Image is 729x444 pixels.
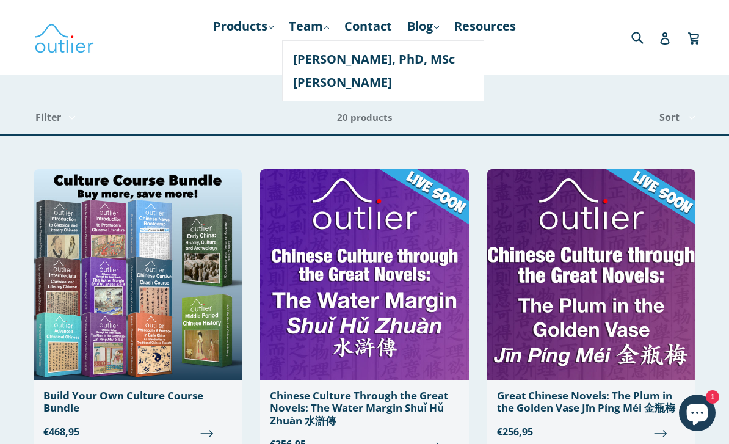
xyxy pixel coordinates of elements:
a: Team [283,15,335,37]
inbox-online-store-chat: Shopify online store chat [675,395,719,434]
span: €256,95 [497,424,686,439]
input: Search [628,24,662,49]
div: Great Chinese Novels: The Plum in the Golden Vase Jīn Píng Méi 金瓶梅 [497,390,686,415]
img: Great Chinese Novels: The Plum in the Golden Vase Jīn Píng Méi 金瓶梅 [487,169,695,380]
span: 20 products [337,111,392,123]
img: Chinese Culture Through the Great Novels: The Water Margin Shuǐ Hǔ Zhuàn 水滸傳 [260,169,468,380]
span: €468,95 [43,424,232,439]
a: [PERSON_NAME] [293,71,473,94]
a: Products [207,15,280,37]
a: [PERSON_NAME], PhD, MSc [293,48,473,71]
img: Outlier Linguistics [34,20,95,55]
img: Build Your Own Culture Course Bundle [34,169,242,380]
a: Resources [448,15,522,37]
a: Course Login [320,37,410,59]
div: Chinese Culture Through the Great Novels: The Water Margin Shuǐ Hǔ Zhuàn 水滸傳 [270,390,459,427]
a: Blog [401,15,445,37]
div: Build Your Own Culture Course Bundle [43,390,232,415]
a: Contact [338,15,398,37]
